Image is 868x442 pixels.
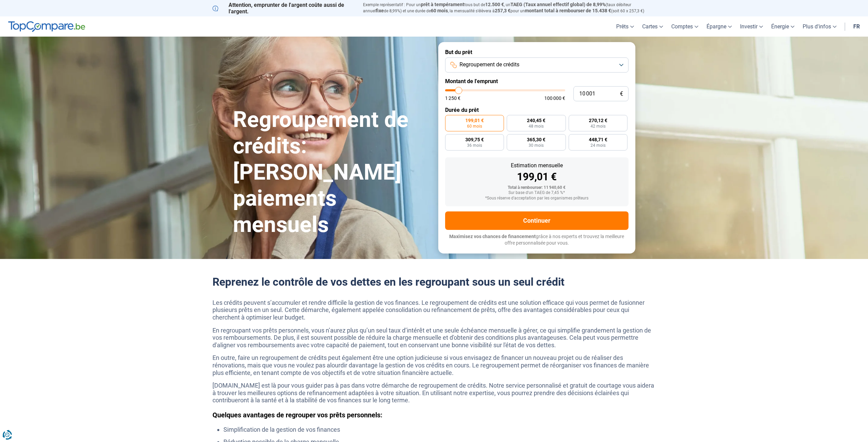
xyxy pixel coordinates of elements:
[638,16,667,37] a: Cartes
[767,16,799,37] a: Énergie
[451,185,623,190] div: Total à rembourser: 11 940,60 €
[421,2,464,7] span: prêt à tempérament
[510,2,606,7] span: TAEG (Taux annuel effectif global) de 8,99%
[445,107,629,113] label: Durée du prêt
[212,354,656,376] p: En outre, faire un regroupement de crédits peut également être une option judicieuse si vous envi...
[445,49,629,55] label: But du prêt
[589,118,607,123] span: 270,12 €
[451,196,623,201] div: *Sous réserve d'acceptation par les organismes prêteurs
[445,233,629,247] p: grâce à nos experts et trouvez la meilleure offre personnalisée pour vous.
[485,2,504,7] span: 12.500 €
[527,137,545,142] span: 365,30 €
[467,124,482,128] span: 60 mois
[544,96,565,101] span: 100 000 €
[445,211,629,230] button: Continuer
[8,21,85,32] img: TopCompare
[465,137,484,142] span: 309,75 €
[467,143,482,147] span: 36 mois
[527,118,545,123] span: 240,45 €
[363,2,656,14] p: Exemple représentatif : Pour un tous but de , un (taux débiteur annuel de 8,99%) et une durée de ...
[451,172,623,182] div: 199,01 €
[223,426,656,433] li: Simplification de la gestion de vos finances
[667,16,702,37] a: Comptes
[589,137,607,142] span: 448,71 €
[212,382,656,404] p: [DOMAIN_NAME] est là pour vous guider pas à pas dans votre démarche de regroupement de crédits. N...
[591,143,606,147] span: 24 mois
[451,163,623,168] div: Estimation mensuelle
[445,78,629,84] label: Montant de l'emprunt
[212,327,656,349] p: En regroupant vos prêts personnels, vous n’aurez plus qu’un seul taux d’intérêt et une seule éché...
[495,8,510,13] span: 257,3 €
[612,16,638,37] a: Prêts
[799,16,841,37] a: Plus d'infos
[529,124,544,128] span: 48 mois
[212,299,656,321] p: Les crédits peuvent s’accumuler et rendre difficile la gestion de vos finances. Le regroupement d...
[449,234,536,239] span: Maximisez vos chances de financement
[736,16,767,37] a: Investir
[525,8,611,13] span: montant total à rembourser de 15.438 €
[431,8,448,13] span: 60 mois
[212,275,656,288] h2: Reprenez le contrôle de vos dettes en les regroupant sous un seul crédit
[529,143,544,147] span: 30 mois
[212,2,355,15] p: Attention, emprunter de l'argent coûte aussi de l'argent.
[849,16,864,37] a: fr
[376,8,384,13] span: fixe
[445,57,629,73] button: Regroupement de crédits
[459,61,519,68] span: Regroupement de crédits
[702,16,736,37] a: Épargne
[451,191,623,195] div: Sur base d'un TAEG de 7,45 %*
[233,107,430,238] h1: Regroupement de crédits: [PERSON_NAME] paiements mensuels
[445,96,461,101] span: 1 250 €
[591,124,606,128] span: 42 mois
[465,118,484,123] span: 199,01 €
[620,91,623,97] span: €
[212,411,656,419] h3: Quelques avantages de regrouper vos prêts personnels:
